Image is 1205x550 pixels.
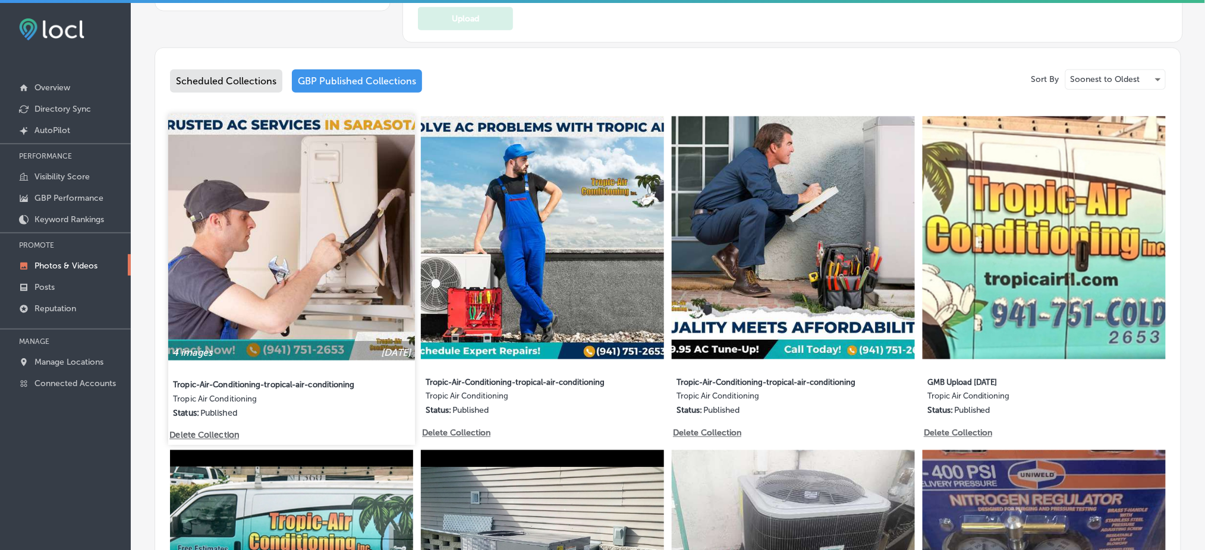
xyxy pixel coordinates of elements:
p: Manage Locations [34,357,103,367]
p: Overview [34,83,70,93]
p: AutoPilot [34,125,70,135]
img: Collection thumbnail [672,116,915,359]
p: 4 images [172,347,212,359]
label: Tropic-Air-Conditioning-tropical-air-conditioning [173,373,357,394]
p: Reputation [34,304,76,314]
p: Status: [173,408,199,418]
p: Delete Collection [422,428,489,438]
img: Collection thumbnail [923,116,1166,359]
p: Visibility Score [34,172,90,182]
img: fda3e92497d09a02dc62c9cd864e3231.png [19,18,84,40]
label: Tropic Air Conditioning [677,392,857,406]
label: GMB Upload [DATE] [927,371,1108,392]
div: GBP Published Collections [292,69,422,93]
img: Collection thumbnail [168,114,415,361]
p: Published [703,406,740,416]
p: Published [954,406,990,416]
img: Collection thumbnail [421,116,664,359]
p: Connected Accounts [34,378,116,388]
label: Tropic Air Conditioning [173,394,357,407]
p: Posts [34,282,55,292]
p: Published [200,408,237,418]
label: Tropic-Air-Conditioning-tropical-air-conditioning [677,371,857,392]
label: Tropic-Air-Conditioning-tropical-air-conditioning [426,371,606,392]
p: Delete Collection [673,428,740,438]
p: Keyword Rankings [34,214,104,225]
p: Sort By [1031,74,1059,84]
p: [DATE] [381,347,411,359]
p: Delete Collection [169,431,237,441]
p: Status: [927,406,953,416]
label: Tropic Air Conditioning [927,392,1108,406]
p: Photos & Videos [34,261,97,271]
div: Soonest to Oldest [1066,70,1165,89]
label: Tropic Air Conditioning [426,392,606,406]
p: GBP Performance [34,193,103,203]
p: Status: [426,406,451,416]
div: Scheduled Collections [170,69,282,93]
p: Status: [677,406,702,416]
p: Directory Sync [34,104,91,114]
p: Published [452,406,489,416]
p: Delete Collection [924,428,991,438]
p: Soonest to Oldest [1071,74,1140,85]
